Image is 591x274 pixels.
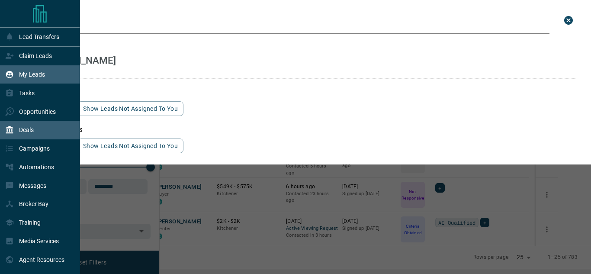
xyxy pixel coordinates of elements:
[560,12,577,29] button: close search bar
[77,101,183,116] button: show leads not assigned to you
[33,126,577,133] h3: phone matches
[77,139,183,153] button: show leads not assigned to you
[33,89,577,96] h3: email matches
[33,164,577,171] h3: id matches
[33,39,577,46] h3: name matches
